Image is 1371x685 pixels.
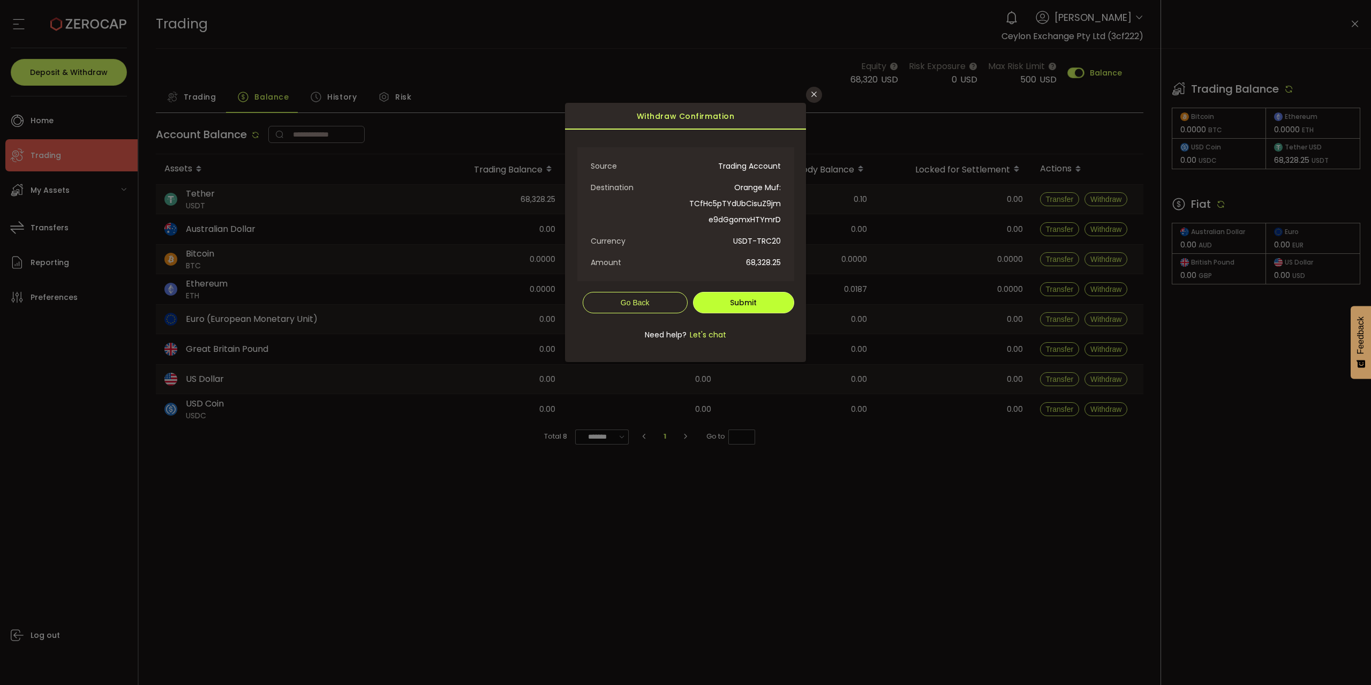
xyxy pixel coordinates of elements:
span: Feedback [1356,317,1366,354]
iframe: Chat Widget [1317,634,1371,685]
span: Let's chat [687,329,726,340]
button: Go Back [583,292,688,313]
span: Submit [730,297,757,308]
span: Source [591,158,686,174]
span: 68,328.25 [685,254,781,270]
span: Go Back [621,298,650,307]
span: Amount [591,254,686,270]
span: Orange Muf: TCfHc5pTYdUbCisuZ9jme9dGgomxHTYmrD [685,179,781,228]
button: Submit [693,292,794,313]
button: Feedback - Show survey [1351,306,1371,379]
div: dialog [565,103,806,362]
span: Destination [591,179,686,195]
span: Currency [591,233,686,249]
span: Need help? [645,329,687,340]
span: USDT-TRC20 [685,233,781,249]
div: Withdraw Confirmation [565,103,806,130]
span: Trading Account [685,158,781,174]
